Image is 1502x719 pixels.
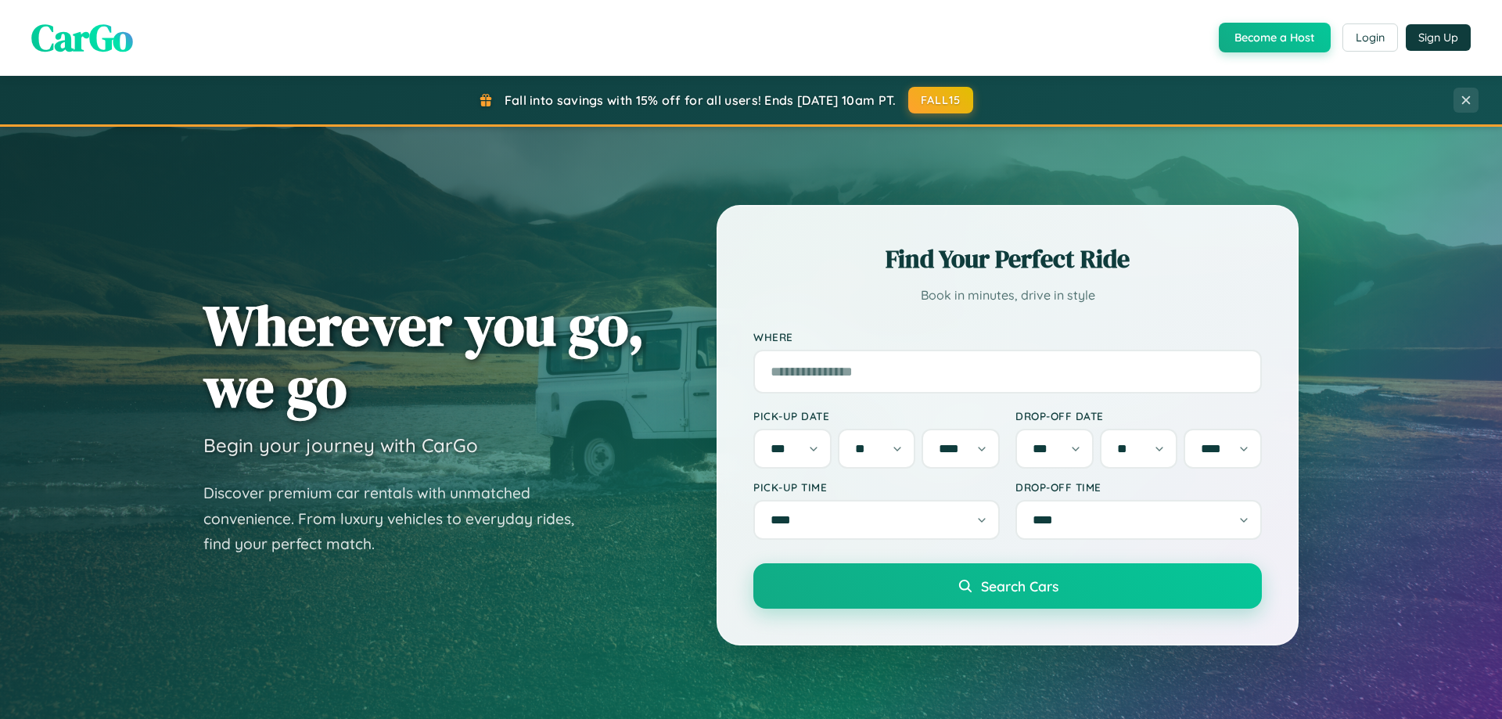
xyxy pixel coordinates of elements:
h3: Begin your journey with CarGo [203,433,478,457]
button: Sign Up [1406,24,1471,51]
button: Login [1342,23,1398,52]
button: Become a Host [1219,23,1331,52]
label: Where [753,330,1262,343]
p: Discover premium car rentals with unmatched convenience. From luxury vehicles to everyday rides, ... [203,480,595,557]
label: Pick-up Date [753,409,1000,422]
button: Search Cars [753,563,1262,609]
span: Search Cars [981,577,1058,595]
p: Book in minutes, drive in style [753,284,1262,307]
span: Fall into savings with 15% off for all users! Ends [DATE] 10am PT. [505,92,897,108]
h1: Wherever you go, we go [203,294,645,418]
h2: Find Your Perfect Ride [753,242,1262,276]
label: Pick-up Time [753,480,1000,494]
label: Drop-off Time [1015,480,1262,494]
label: Drop-off Date [1015,409,1262,422]
button: FALL15 [908,87,974,113]
span: CarGo [31,12,133,63]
